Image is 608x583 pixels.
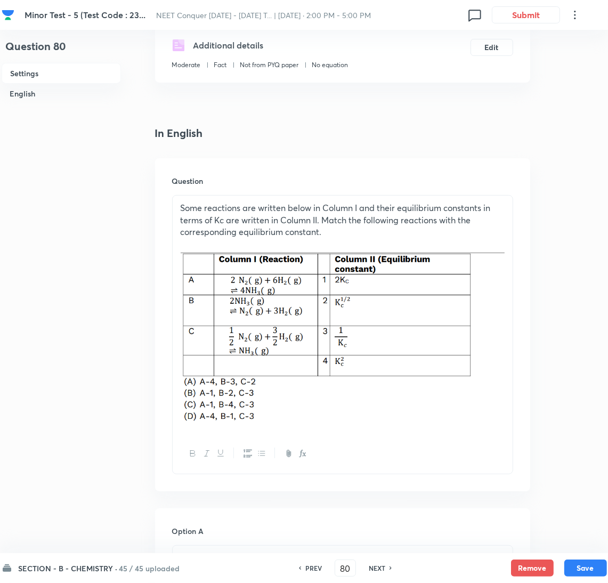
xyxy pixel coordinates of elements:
[156,10,371,20] span: NEET Conquer [DATE] - [DATE] T... | [DATE] · 2:00 PM - 5:00 PM
[240,60,299,70] p: Not from PYQ paper
[181,250,505,425] img: 04-09-25-03:33:04-PM
[312,60,348,70] p: No equation
[193,39,264,52] h5: Additional details
[172,39,185,52] img: questionDetails.svg
[2,63,121,84] h6: Settings
[181,552,505,564] p: 1
[19,563,118,574] h6: SECTION - B - CHEMISTRY ·
[119,563,180,574] h6: 45 / 45 uploaded
[155,125,530,141] h4: In English
[305,563,322,573] h6: PREV
[511,560,554,577] button: Remove
[369,563,385,573] h6: NEXT
[2,38,121,63] h4: Question 80
[471,39,513,56] button: Edit
[492,6,560,23] button: Submit
[172,525,513,537] h6: Option A
[2,84,121,103] h6: English
[172,175,513,187] h6: Question
[564,560,607,577] button: Save
[214,60,227,70] p: Fact
[181,202,505,238] p: Some reactions are written below in Column I and their equilibrium constants in terms of Kc are w...
[2,9,17,21] a: Company Logo
[172,60,201,70] p: Moderate
[25,9,145,20] span: Minor Test - 5 (Test Code : 23...
[2,9,14,21] img: Company Logo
